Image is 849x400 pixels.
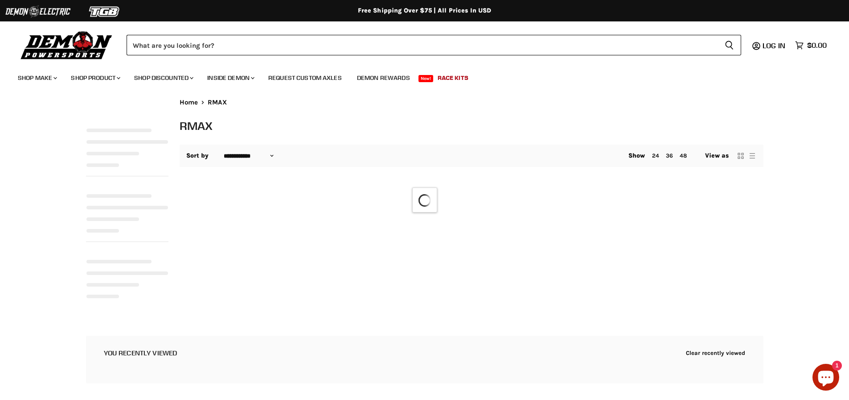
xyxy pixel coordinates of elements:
a: Shop Make [11,69,62,87]
a: Request Custom Axles [262,69,349,87]
label: Sort by [186,152,209,159]
span: Show [628,152,645,159]
aside: Recently viewed products [68,336,781,383]
a: 24 [652,152,659,159]
span: Log in [763,41,785,50]
span: New! [418,75,434,82]
button: grid view [736,151,745,160]
img: Demon Powersports [18,29,115,61]
nav: Collection utilities [180,145,763,167]
a: 36 [666,152,673,159]
a: 48 [680,152,687,159]
a: Demon Rewards [350,69,417,87]
img: Demon Electric Logo 2 [4,3,71,20]
input: Search [127,35,718,55]
a: $0.00 [791,39,831,52]
a: Shop Product [64,69,126,87]
a: Log in [759,42,791,50]
span: View as [705,152,729,159]
span: $0.00 [807,41,827,50]
h2: You recently viewed [104,349,177,357]
button: list view [748,151,757,160]
div: Free Shipping Over $75 | All Prices In USD [68,7,781,15]
ul: Main menu [11,65,824,87]
a: Shop Discounted [127,69,199,87]
inbox-online-store-chat: Shopify online store chat [810,364,842,393]
a: Race Kits [431,69,475,87]
button: Clear recently viewed [686,350,746,356]
form: Product [127,35,741,55]
a: Inside Demon [201,69,260,87]
img: TGB Logo 2 [71,3,138,20]
button: Search [718,35,741,55]
span: RMAX [208,99,227,106]
nav: Breadcrumbs [180,99,763,106]
h1: RMAX [180,118,763,133]
a: Home [180,99,198,106]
